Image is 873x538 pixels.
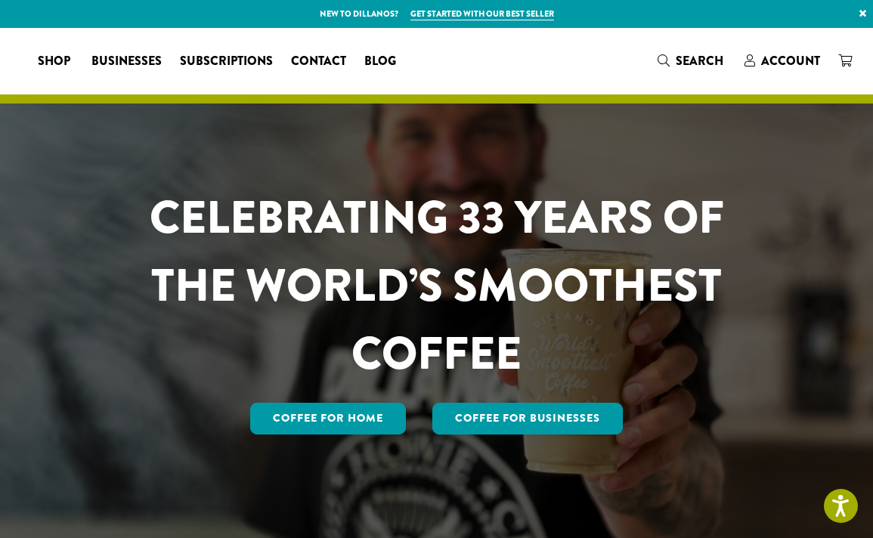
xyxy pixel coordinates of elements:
[180,52,273,71] span: Subscriptions
[676,52,723,70] span: Search
[364,52,396,71] span: Blog
[118,184,756,388] h1: CELEBRATING 33 YEARS OF THE WORLD’S SMOOTHEST COFFEE
[250,403,406,434] a: Coffee for Home
[649,48,735,73] a: Search
[29,49,82,73] a: Shop
[38,52,70,71] span: Shop
[91,52,162,71] span: Businesses
[432,403,623,434] a: Coffee For Businesses
[291,52,346,71] span: Contact
[410,8,554,20] a: Get started with our best seller
[761,52,820,70] span: Account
